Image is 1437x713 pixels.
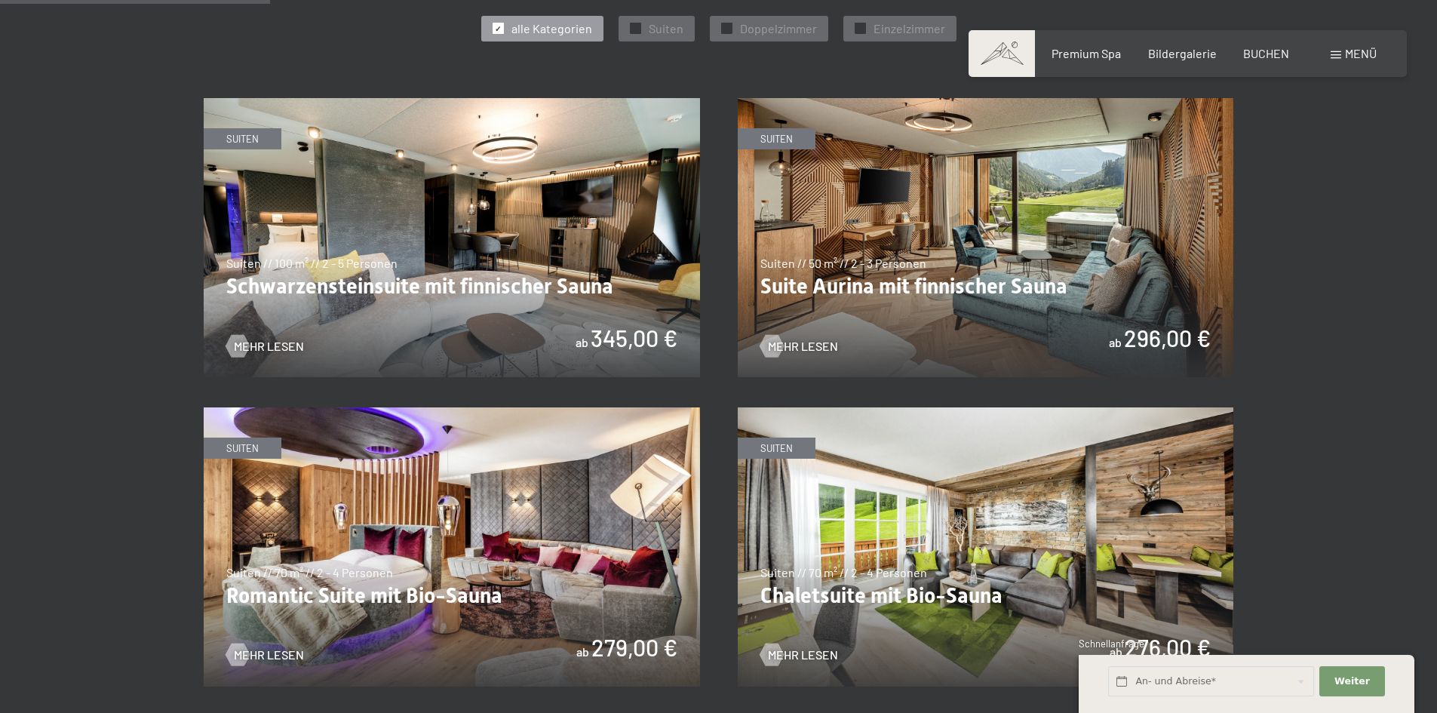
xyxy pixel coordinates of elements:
[511,20,592,37] span: alle Kategorien
[234,647,304,663] span: Mehr Lesen
[204,407,700,687] img: Romantic Suite mit Bio-Sauna
[760,338,838,355] a: Mehr Lesen
[768,338,838,355] span: Mehr Lesen
[760,647,838,663] a: Mehr Lesen
[857,23,863,34] span: ✓
[1079,638,1144,650] span: Schnellanfrage
[738,408,1234,417] a: Chaletsuite mit Bio-Sauna
[226,338,304,355] a: Mehr Lesen
[495,23,501,34] span: ✓
[723,23,729,34] span: ✓
[1334,675,1370,688] span: Weiter
[1052,46,1121,60] a: Premium Spa
[738,407,1234,687] img: Chaletsuite mit Bio-Sauna
[768,647,838,663] span: Mehr Lesen
[649,20,683,37] span: Suiten
[1345,46,1377,60] span: Menü
[204,98,700,377] img: Schwarzensteinsuite mit finnischer Sauna
[226,647,304,663] a: Mehr Lesen
[740,20,817,37] span: Doppelzimmer
[234,338,304,355] span: Mehr Lesen
[874,20,945,37] span: Einzelzimmer
[1319,666,1384,697] button: Weiter
[738,99,1234,108] a: Suite Aurina mit finnischer Sauna
[1243,46,1289,60] a: BUCHEN
[204,99,700,108] a: Schwarzensteinsuite mit finnischer Sauna
[738,98,1234,377] img: Suite Aurina mit finnischer Sauna
[1148,46,1217,60] a: Bildergalerie
[204,408,700,417] a: Romantic Suite mit Bio-Sauna
[632,23,638,34] span: ✓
